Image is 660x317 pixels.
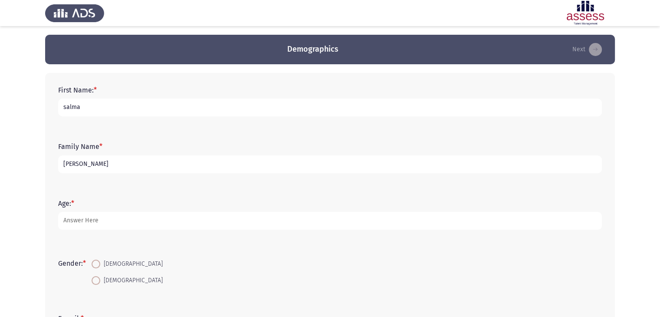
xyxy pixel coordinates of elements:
label: First Name: [58,86,97,94]
span: [DEMOGRAPHIC_DATA] [100,275,163,286]
input: add answer text [58,212,602,230]
img: Assess Talent Management logo [45,1,104,25]
label: Age: [58,199,74,208]
button: load next page [570,43,604,56]
input: add answer text [58,155,602,173]
label: Gender: [58,259,86,267]
input: add answer text [58,99,602,116]
h3: Demographics [287,44,338,55]
span: [DEMOGRAPHIC_DATA] [100,259,163,269]
img: Assessment logo of ASSESS Focus 4 Module Assessment (EN/AR) (Advanced - IB) [556,1,615,25]
label: Family Name [58,142,102,151]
